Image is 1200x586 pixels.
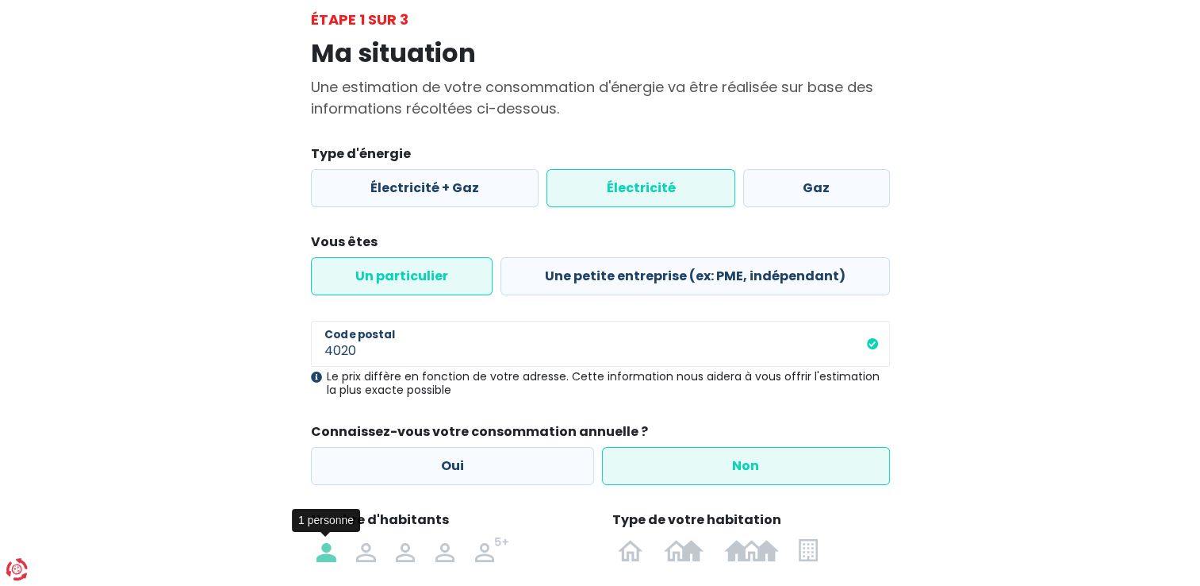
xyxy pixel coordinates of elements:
[292,509,360,532] div: 1 personne
[618,537,643,562] img: Bâtiment ouvert
[724,537,779,562] img: Bâtiment fermé
[311,145,890,169] legend: Type d'énergie
[311,422,890,447] legend: Connaissez-vous votre consommation annuelle ?
[435,537,454,562] img: 4 personnes
[500,257,890,295] label: Une petite entreprise (ex: PME, indépendant)
[311,257,493,295] label: Un particulier
[311,9,890,30] div: Étape 1 sur 3
[799,537,817,562] img: Appartement
[612,511,890,535] legend: Type de votre habitation
[311,38,890,68] h1: Ma situation
[311,511,588,535] legend: Nombre d'habitants
[664,537,704,562] img: Bâtiment semi-ouvert
[311,169,539,207] label: Électricité + Gaz
[311,370,890,397] div: Le prix diffère en fonction de votre adresse. Cette information nous aidera à vous offrir l'estim...
[546,169,735,207] label: Électricité
[311,447,595,485] label: Oui
[396,537,415,562] img: 3 personnes
[311,76,890,119] p: Une estimation de votre consommation d'énergie va être réalisée sur base des informations récolté...
[311,321,890,367] input: 1000
[743,169,890,207] label: Gaz
[311,233,890,257] legend: Vous êtes
[356,537,375,562] img: 2 personnes
[316,537,335,562] img: 1 personne
[475,537,510,562] img: 5 personnes ou +
[602,447,890,485] label: Non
